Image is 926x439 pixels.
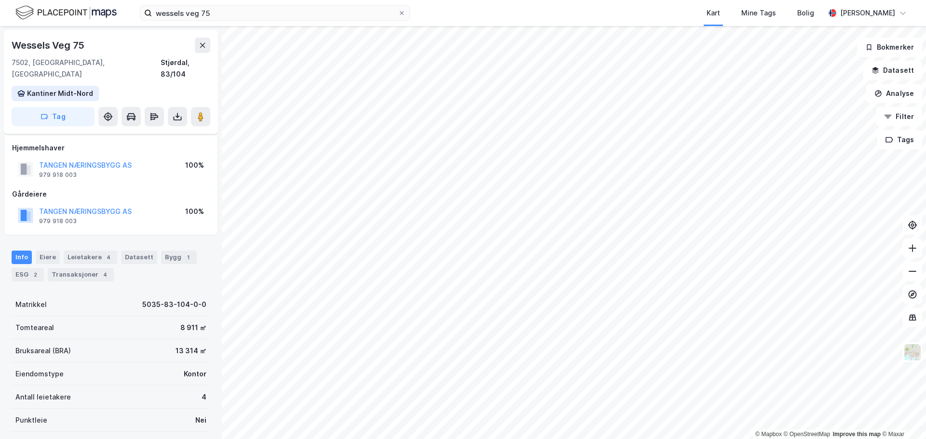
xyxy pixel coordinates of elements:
div: [PERSON_NAME] [840,7,895,19]
div: Gårdeiere [12,188,210,200]
input: Søk på adresse, matrikkel, gårdeiere, leietakere eller personer [152,6,398,20]
div: 1 [183,253,193,262]
div: 100% [185,206,204,217]
div: Wessels Veg 75 [12,38,86,53]
div: ESG [12,268,44,281]
a: Improve this map [833,431,881,438]
div: 979 918 003 [39,217,77,225]
a: OpenStreetMap [784,431,831,438]
div: Mine Tags [741,7,776,19]
div: 13 314 ㎡ [176,345,206,357]
a: Mapbox [755,431,782,438]
div: Bolig [797,7,814,19]
div: Stjørdal, 83/104 [161,57,210,80]
div: Punktleie [15,414,47,426]
div: Datasett [121,251,157,264]
button: Bokmerker [857,38,922,57]
div: Bruksareal (BRA) [15,345,71,357]
div: Leietakere [64,251,117,264]
button: Datasett [863,61,922,80]
div: Hjemmelshaver [12,142,210,154]
div: 100% [185,160,204,171]
div: Bygg [161,251,197,264]
div: 4 [100,270,110,279]
div: 5035-83-104-0-0 [142,299,206,310]
div: Nei [195,414,206,426]
div: 2 [30,270,40,279]
div: 979 918 003 [39,171,77,179]
iframe: Chat Widget [878,393,926,439]
img: logo.f888ab2527a4732fd821a326f86c7f29.svg [15,4,117,21]
div: Antall leietakere [15,391,71,403]
div: 4 [104,253,113,262]
div: Kontrollprogram for chat [878,393,926,439]
button: Analyse [866,84,922,103]
img: Z [903,343,922,361]
div: Info [12,251,32,264]
button: Tag [12,107,95,126]
div: Transaksjoner [48,268,114,281]
button: Tags [877,130,922,149]
div: 4 [202,391,206,403]
div: Tomteareal [15,322,54,333]
button: Filter [876,107,922,126]
div: Kantiner Midt-Nord [27,88,93,99]
div: Kontor [184,368,206,380]
div: Matrikkel [15,299,47,310]
div: Eiere [36,251,60,264]
div: 7502, [GEOGRAPHIC_DATA], [GEOGRAPHIC_DATA] [12,57,161,80]
div: 8 911 ㎡ [180,322,206,333]
div: Eiendomstype [15,368,64,380]
div: Kart [707,7,720,19]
